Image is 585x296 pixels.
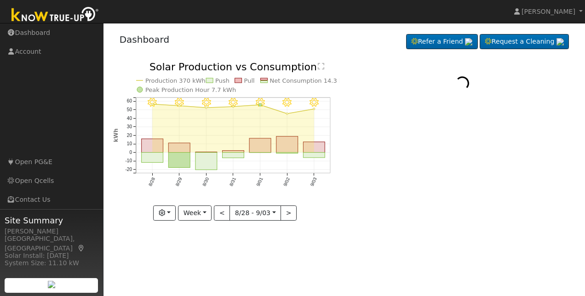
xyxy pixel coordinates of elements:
[5,258,98,268] div: System Size: 11.10 kW
[7,5,103,26] img: Know True-Up
[480,34,569,50] a: Request a Cleaning
[77,245,86,252] a: Map
[465,38,472,46] img: retrieve
[556,38,564,46] img: retrieve
[5,234,98,253] div: [GEOGRAPHIC_DATA], [GEOGRAPHIC_DATA]
[522,8,575,15] span: [PERSON_NAME]
[5,251,98,261] div: Solar Install: [DATE]
[406,34,478,50] a: Refer a Friend
[5,214,98,227] span: Site Summary
[48,281,55,288] img: retrieve
[5,227,98,236] div: [PERSON_NAME]
[120,34,170,45] a: Dashboard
